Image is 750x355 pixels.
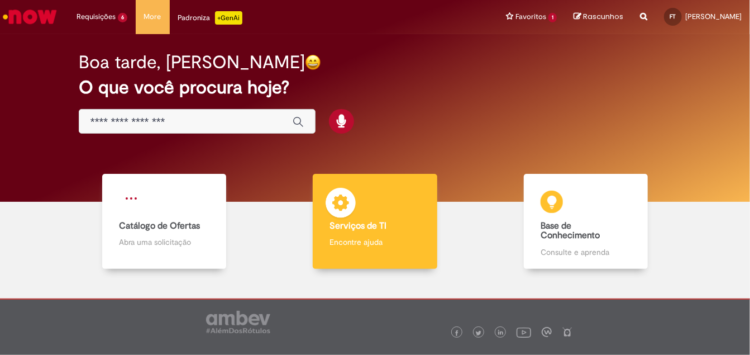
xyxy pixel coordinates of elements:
p: Consulte e aprenda [541,247,631,258]
span: FT [670,13,676,20]
img: logo_footer_twitter.png [476,330,481,336]
span: Rascunhos [583,11,623,22]
img: logo_footer_linkedin.png [498,330,504,337]
a: Serviços de TI Encontre ajuda [270,174,481,269]
img: logo_footer_workplace.png [542,327,552,337]
span: 1 [548,13,557,22]
h2: Boa tarde, [PERSON_NAME] [79,53,305,72]
img: logo_footer_facebook.png [454,330,460,336]
b: Catálogo de Ofertas [119,220,200,231]
img: logo_footer_naosei.png [562,327,572,337]
b: Serviços de TI [329,220,386,231]
h2: O que você procura hoje? [79,78,671,97]
p: Encontre ajuda [329,236,420,248]
img: logo_footer_youtube.png [517,325,531,339]
span: 6 [118,13,127,22]
img: happy-face.png [305,54,321,70]
span: [PERSON_NAME] [685,12,742,21]
a: Base de Conhecimento Consulte e aprenda [480,174,691,269]
img: logo_footer_ambev_rotulo_gray.png [206,311,270,333]
a: Rascunhos [574,12,623,22]
span: Favoritos [515,11,546,22]
span: Requisições [77,11,116,22]
a: Catálogo de Ofertas Abra uma solicitação [59,174,270,269]
p: +GenAi [215,11,242,25]
img: ServiceNow [1,6,59,28]
b: Base de Conhecimento [541,220,600,242]
div: Padroniza [178,11,242,25]
p: Abra uma solicitação [119,236,209,248]
span: More [144,11,161,22]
